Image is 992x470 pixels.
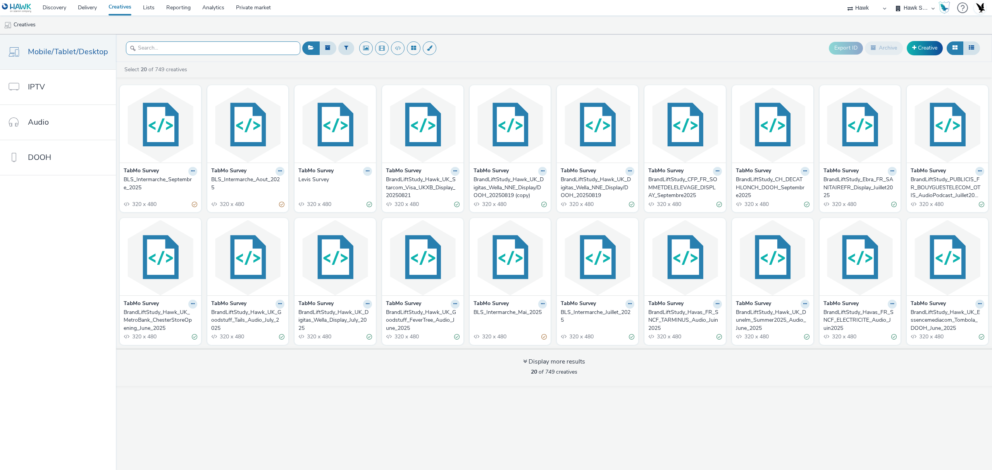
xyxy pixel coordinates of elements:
strong: TabMo Survey [124,167,159,176]
input: Search... [126,41,300,55]
span: 320 x 480 [656,333,681,340]
strong: TabMo Survey [736,300,771,309]
span: 320 x 480 [831,201,856,208]
strong: 20 [141,66,147,73]
div: BrandLiftStudy_CH_DECATHLONCH_DOOH_Septembre2025 [736,176,806,199]
a: BrandLiftStudy_Hawk_UK_Digitas_Wella_NNE_Display/DOOH_20250819 (copy) [474,176,547,199]
a: BrandLiftStudy_CFP_FR_SOMMETDELELEVAGE_DISPLAY_Septembre2025 [648,176,722,199]
strong: TabMo Survey [124,300,159,309]
strong: TabMo Survey [736,167,771,176]
span: 320 x 480 [394,333,419,340]
a: BrandLiftStudy_Havas_FR_SNCF_TARMINUS_Audio_Juin2025 [648,309,722,332]
a: BLS_Intermarche_Mai_2025 [474,309,547,316]
div: BrandLiftStudy_Hawk_UK_Digitas_Wella_NNE_Display/DOOH_20250819 (copy) [474,176,544,199]
div: Valid [629,200,634,208]
button: Export ID [829,42,863,54]
a: BrandLiftStudy_CH_DECATHLONCH_DOOH_Septembre2025 [736,176,809,199]
div: Display more results [523,357,585,366]
img: BrandLiftStudy_PUBLICIS_FR_BOUYGUESTELECOM_OTIS_AudioPodcast_Juillet2025 (copy) visual [909,87,986,163]
button: Grid [947,41,963,55]
span: 320 x 480 [656,201,681,208]
a: Select of 749 creatives [124,66,190,73]
div: BrandLiftStudy_Hawk_UK_Goodstuff_FeverTree_Audio_June_2025 [386,309,456,332]
span: 320 x 480 [481,333,506,340]
a: BLS_Intermarche_Juillet_2025 [561,309,634,324]
strong: TabMo Survey [474,300,509,309]
img: BrandLiftStudy_Hawk_UK_Digitas_Wella_NNE_Display/DOOH_20250819 visual [559,87,636,163]
strong: TabMo Survey [911,167,946,176]
span: 320 x 480 [131,333,157,340]
div: Valid [367,333,372,341]
strong: TabMo Survey [386,167,421,176]
div: Valid [891,200,897,208]
strong: TabMo Survey [561,167,596,176]
span: Mobile/Tablet/Desktop [28,46,108,57]
div: BrandLiftStudy_PUBLICIS_FR_BOUYGUESTELECOM_OTIS_AudioPodcast_Juillet2025 (copy) [911,176,981,199]
div: Valid [804,333,809,341]
span: of 749 creatives [531,368,577,376]
div: BrandLiftStudy_Havas_FR_SNCF_ELECTRICITE_Audio_Juin2025 [823,309,894,332]
a: BrandLiftStudy_Hawk_UK_MetroBank_ChesterStoreOpening_June_2025 [124,309,197,332]
img: BrandLiftStudy_Hawk_UK_Goodstuff_Tails_Audio_July_2025 visual [209,220,287,295]
strong: TabMo Survey [298,300,334,309]
div: BrandLiftStudy_Hawk_UK_Starcom_Visa_UKXB_Display_20250821 [386,176,456,199]
div: Valid [716,200,722,208]
a: BrandLiftStudy_Hawk_UK_Digitas_Wella_NNE_Display/DOOH_20250819 [561,176,634,199]
img: BrandLiftStudy_Hawk_UK_Essencemediacom_Tombola_DOOH_June_2025 visual [909,220,986,295]
a: BLS_Intermarche_Septembre_2025 [124,176,197,192]
div: Levis Survey [298,176,369,184]
div: Valid [367,200,372,208]
div: BrandLiftStudy_Hawk_UK_Digitas_Wella_Display_July_2025 [298,309,369,332]
span: DOOH [28,152,51,163]
strong: TabMo Survey [823,167,859,176]
strong: TabMo Survey [211,300,246,309]
img: BrandLiftStudy_Havas_FR_SNCF_TARMINUS_Audio_Juin2025 visual [646,220,724,295]
img: BrandLiftStudy_Hawk_UK_Goodstuff_FeverTree_Audio_June_2025 visual [384,220,462,295]
span: 320 x 480 [131,201,157,208]
span: 320 x 480 [306,201,331,208]
div: BLS_Intermarche_Septembre_2025 [124,176,194,192]
span: 320 x 480 [568,333,594,340]
div: Valid [192,333,197,341]
a: BrandLiftStudy_Hawk_UK_Essencemediacom_Tombola_DOOH_June_2025 [911,309,984,332]
span: 320 x 480 [918,333,944,340]
span: 320 x 480 [744,333,769,340]
img: BrandLiftStudy_Hawk_UK_MetroBank_ChesterStoreOpening_June_2025 visual [122,220,199,295]
a: BrandLiftStudy_Hawk_UK_Goodstuff_Tails_Audio_July_2025 [211,309,285,332]
strong: TabMo Survey [561,300,596,309]
div: BrandLiftStudy_Hawk_UK_Essencemediacom_Tombola_DOOH_June_2025 [911,309,981,332]
span: Audio [28,117,49,128]
strong: TabMo Survey [823,300,859,309]
div: Valid [541,200,547,208]
div: BLS_Intermarche_Mai_2025 [474,309,544,316]
img: BrandLiftStudy_Hawk_UK_Digitas_Wella_Display_July_2025 visual [296,220,374,295]
img: BLS_Intermarche_Aout_2025 visual [209,87,287,163]
a: Levis Survey [298,176,372,184]
img: Hawk Academy [939,2,950,14]
img: undefined Logo [2,3,32,13]
span: 320 x 480 [831,333,856,340]
div: Valid [629,333,634,341]
div: Valid [891,333,897,341]
span: 320 x 480 [306,333,331,340]
span: 320 x 480 [394,201,419,208]
span: 320 x 480 [918,201,944,208]
img: BrandLiftStudy_CFP_FR_SOMMETDELELEVAGE_DISPLAY_Septembre2025 visual [646,87,724,163]
strong: TabMo Survey [386,300,421,309]
img: BrandLiftStudy_Havas_FR_SNCF_ELECTRICITE_Audio_Juin2025 visual [821,220,899,295]
span: 320 x 480 [481,201,506,208]
a: BrandLiftStudy_Havas_FR_SNCF_ELECTRICITE_Audio_Juin2025 [823,309,897,332]
div: BrandLiftStudy_Hawk_UK_Dunelm_Summer2025_Audio_June_2025 [736,309,806,332]
div: BLS_Intermarche_Aout_2025 [211,176,282,192]
div: BrandLiftStudy_Ebra_FR_SANITAIREFR_Display_Juillet2025 [823,176,894,199]
span: 320 x 480 [219,201,244,208]
img: Levis Survey visual [296,87,374,163]
span: 320 x 480 [219,333,244,340]
div: Valid [804,200,809,208]
button: Table [963,41,980,55]
div: Valid [279,333,284,341]
button: Archive [865,41,903,55]
strong: TabMo Survey [648,300,684,309]
img: BrandLiftStudy_Ebra_FR_SANITAIREFR_Display_Juillet2025 visual [821,87,899,163]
